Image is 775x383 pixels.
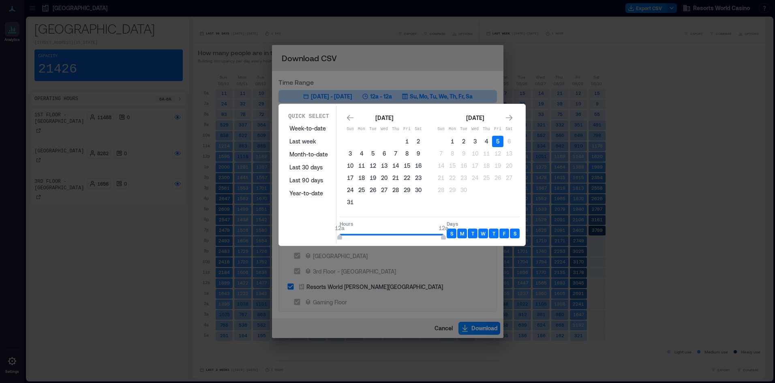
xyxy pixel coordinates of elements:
[458,126,469,133] p: Tue
[345,126,356,133] p: Sun
[413,136,424,147] button: 2
[481,148,492,159] button: 11
[413,148,424,159] button: 9
[367,172,379,184] button: 19
[469,124,481,135] th: Wednesday
[447,148,458,159] button: 8
[469,148,481,159] button: 10
[379,124,390,135] th: Wednesday
[345,184,356,196] button: 24
[413,184,424,196] button: 30
[492,160,503,171] button: 19
[285,161,333,174] button: Last 30 days
[367,124,379,135] th: Tuesday
[481,230,486,237] p: W
[401,148,413,159] button: 8
[288,112,329,120] p: Quick Select
[356,184,367,196] button: 25
[503,112,515,124] button: Go to next month
[492,172,503,184] button: 26
[471,230,474,237] p: T
[503,126,515,133] p: Sat
[464,113,486,123] div: [DATE]
[285,187,333,200] button: Year-to-date
[285,148,333,161] button: Month-to-date
[390,160,401,171] button: 14
[413,160,424,171] button: 16
[356,126,367,133] p: Mon
[379,184,390,196] button: 27
[503,172,515,184] button: 27
[413,126,424,133] p: Sat
[335,225,345,231] span: 12a
[447,160,458,171] button: 15
[356,148,367,159] button: 4
[503,124,515,135] th: Saturday
[447,220,520,227] p: Days
[469,126,481,133] p: Wed
[447,126,458,133] p: Mon
[503,148,515,159] button: 13
[345,197,356,208] button: 31
[413,172,424,184] button: 23
[447,124,458,135] th: Monday
[345,160,356,171] button: 10
[503,160,515,171] button: 20
[345,172,356,184] button: 17
[458,184,469,196] button: 30
[401,136,413,147] button: 1
[285,122,333,135] button: Week-to-date
[503,136,515,147] button: 6
[390,172,401,184] button: 21
[481,126,492,133] p: Thu
[435,184,447,196] button: 28
[481,172,492,184] button: 25
[481,160,492,171] button: 18
[401,172,413,184] button: 22
[356,160,367,171] button: 11
[345,124,356,135] th: Sunday
[458,136,469,147] button: 2
[481,136,492,147] button: 4
[356,124,367,135] th: Monday
[435,160,447,171] button: 14
[401,184,413,196] button: 29
[390,126,401,133] p: Thu
[469,172,481,184] button: 24
[373,113,396,123] div: [DATE]
[481,124,492,135] th: Thursday
[469,136,481,147] button: 3
[379,160,390,171] button: 13
[390,184,401,196] button: 28
[447,172,458,184] button: 22
[367,160,379,171] button: 12
[503,230,505,237] p: F
[379,126,390,133] p: Wed
[390,148,401,159] button: 7
[345,112,356,124] button: Go to previous month
[435,148,447,159] button: 7
[401,160,413,171] button: 15
[413,124,424,135] th: Saturday
[285,135,333,148] button: Last week
[492,148,503,159] button: 12
[435,124,447,135] th: Sunday
[514,230,516,237] p: S
[458,148,469,159] button: 9
[401,126,413,133] p: Fri
[469,160,481,171] button: 17
[367,126,379,133] p: Tue
[435,126,447,133] p: Sun
[435,172,447,184] button: 21
[379,172,390,184] button: 20
[447,184,458,196] button: 29
[492,230,495,237] p: T
[458,124,469,135] th: Tuesday
[447,136,458,147] button: 1
[367,148,379,159] button: 5
[379,148,390,159] button: 6
[458,160,469,171] button: 16
[340,220,443,227] p: Hours
[356,172,367,184] button: 18
[458,172,469,184] button: 23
